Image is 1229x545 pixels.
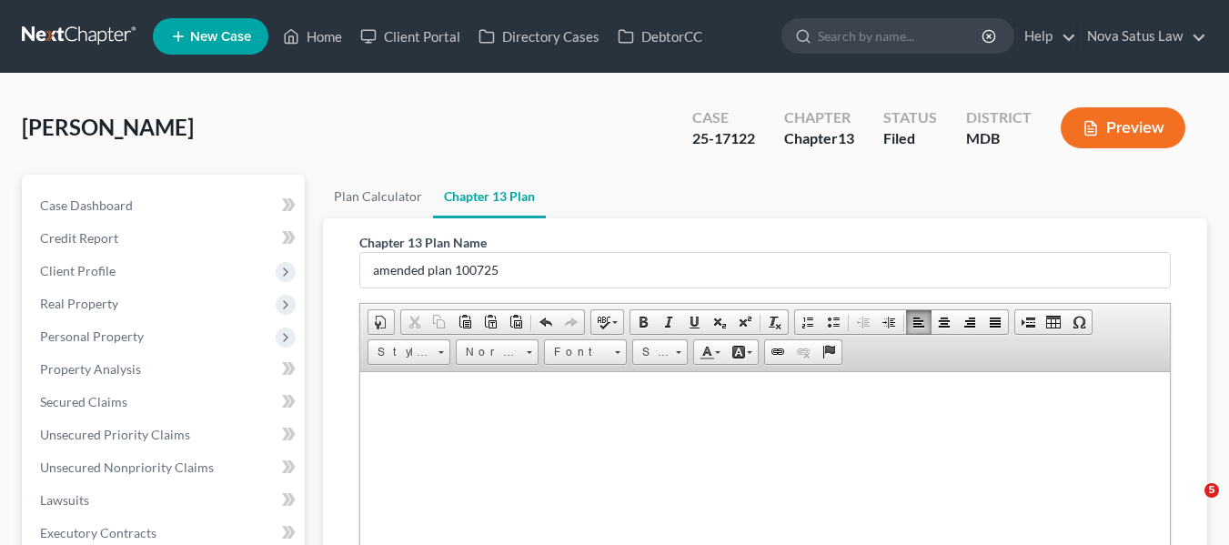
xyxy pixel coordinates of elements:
[633,340,670,364] span: Size
[25,222,305,255] a: Credit Report
[694,340,726,364] a: Text Color
[883,107,937,128] div: Status
[452,310,478,334] a: Paste
[368,340,432,364] span: Styles
[351,20,469,53] a: Client Portal
[838,129,854,146] span: 13
[503,310,529,334] a: Paste from Word
[1066,310,1092,334] a: Insert Special Character
[732,310,758,334] a: Superscript
[40,394,127,409] span: Secured Claims
[545,340,609,364] span: Font
[1078,20,1206,53] a: Nova Satus Law
[1204,483,1219,498] span: 5
[609,20,711,53] a: DebtorCC
[25,419,305,451] a: Unsecured Priority Claims
[692,107,755,128] div: Case
[816,340,841,364] a: Anchor
[40,361,141,377] span: Property Analysis
[1015,310,1041,334] a: Insert Page Break for Printing
[681,310,707,334] a: Underline
[876,310,902,334] a: Increase Indent
[40,459,214,475] span: Unsecured Nonpriority Claims
[932,310,957,334] a: Center
[762,310,788,334] a: Remove Format
[982,310,1008,334] a: Justify
[360,253,1170,288] input: Enter name...
[1061,107,1185,148] button: Preview
[818,19,984,53] input: Search by name...
[957,310,982,334] a: Align Right
[25,451,305,484] a: Unsecured Nonpriority Claims
[25,386,305,419] a: Secured Claims
[40,328,144,344] span: Personal Property
[40,296,118,311] span: Real Property
[692,128,755,149] div: 25-17122
[190,30,251,44] span: New Case
[25,484,305,517] a: Lawsuits
[630,310,656,334] a: Bold
[40,427,190,442] span: Unsecured Priority Claims
[40,230,118,246] span: Credit Report
[427,310,452,334] a: Copy
[22,114,194,140] span: [PERSON_NAME]
[656,310,681,334] a: Italic
[478,310,503,334] a: Paste as plain text
[591,310,623,334] a: Spell Checker
[1041,310,1066,334] a: Table
[457,340,520,364] span: Normal
[784,107,854,128] div: Chapter
[401,310,427,334] a: Cut
[906,310,932,334] a: Align Left
[25,189,305,222] a: Case Dashboard
[784,128,854,149] div: Chapter
[323,175,433,218] a: Plan Calculator
[368,310,394,334] a: Document Properties
[795,310,821,334] a: Insert/Remove Numbered List
[368,339,450,365] a: Styles
[883,128,937,149] div: Filed
[40,492,89,508] span: Lawsuits
[821,310,846,334] a: Insert/Remove Bulleted List
[469,20,609,53] a: Directory Cases
[456,339,539,365] a: Normal
[40,197,133,213] span: Case Dashboard
[359,233,487,252] label: Chapter 13 Plan Name
[25,353,305,386] a: Property Analysis
[632,339,688,365] a: Size
[707,310,732,334] a: Subscript
[966,128,1032,149] div: MDB
[966,107,1032,128] div: District
[851,310,876,334] a: Decrease Indent
[274,20,351,53] a: Home
[533,310,559,334] a: Undo
[1167,483,1211,527] iframe: Intercom live chat
[559,310,584,334] a: Redo
[791,340,816,364] a: Unlink
[40,263,116,278] span: Client Profile
[40,525,156,540] span: Executory Contracts
[433,175,546,218] a: Chapter 13 Plan
[726,340,758,364] a: Background Color
[544,339,627,365] a: Font
[765,340,791,364] a: Link
[1015,20,1076,53] a: Help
